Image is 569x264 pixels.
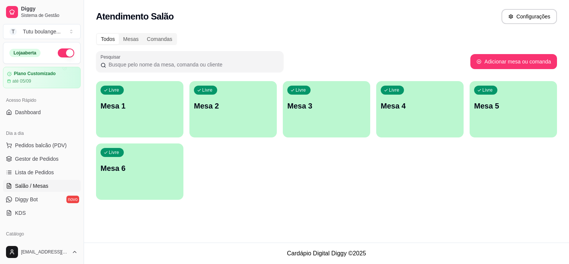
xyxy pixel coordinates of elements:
span: [EMAIL_ADDRESS][DOMAIN_NAME] [21,249,69,255]
button: LivreMesa 5 [470,81,557,137]
button: Configurações [501,9,557,24]
p: Livre [109,87,119,93]
span: Lista de Pedidos [15,169,54,176]
span: Salão / Mesas [15,182,48,190]
button: LivreMesa 4 [376,81,464,137]
div: Todos [97,34,119,44]
p: Mesa 2 [194,101,272,111]
span: Pedidos balcão (PDV) [15,142,67,149]
button: [EMAIL_ADDRESS][DOMAIN_NAME] [3,243,81,261]
span: Gestor de Pedidos [15,155,59,163]
a: Lista de Pedidos [3,166,81,178]
button: LivreMesa 6 [96,143,183,200]
div: Acesso Rápido [3,94,81,106]
p: Livre [109,149,119,155]
button: Select a team [3,24,81,39]
div: Tutu boulange ... [23,28,61,35]
span: Diggy [21,6,78,12]
button: LivreMesa 2 [189,81,277,137]
a: DiggySistema de Gestão [3,3,81,21]
a: Diggy Botnovo [3,193,81,205]
p: Mesa 5 [474,101,552,111]
p: Mesa 3 [287,101,366,111]
a: KDS [3,207,81,219]
a: Dashboard [3,106,81,118]
article: até 05/09 [12,78,31,84]
p: Livre [482,87,493,93]
p: Livre [389,87,399,93]
article: Plano Customizado [14,71,56,77]
p: Livre [202,87,213,93]
input: Pesquisar [106,61,279,68]
div: Mesas [119,34,143,44]
span: T [9,28,17,35]
div: Comandas [143,34,177,44]
div: Loja aberta [9,49,41,57]
span: Dashboard [15,109,41,116]
button: Alterar Status [58,48,74,57]
button: Pedidos balcão (PDV) [3,139,81,151]
p: Mesa 4 [381,101,459,111]
button: LivreMesa 1 [96,81,183,137]
span: KDS [15,209,26,217]
p: Mesa 1 [101,101,179,111]
p: Mesa 6 [101,163,179,173]
a: Plano Customizadoaté 05/09 [3,67,81,88]
p: Livre [296,87,306,93]
a: Salão / Mesas [3,180,81,192]
label: Pesquisar [101,54,123,60]
footer: Cardápio Digital Diggy © 2025 [84,243,569,264]
div: Catálogo [3,228,81,240]
a: Gestor de Pedidos [3,153,81,165]
button: Adicionar mesa ou comanda [470,54,557,69]
h2: Atendimento Salão [96,11,174,23]
span: Diggy Bot [15,196,38,203]
span: Sistema de Gestão [21,12,78,18]
div: Dia a dia [3,127,81,139]
button: LivreMesa 3 [283,81,370,137]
